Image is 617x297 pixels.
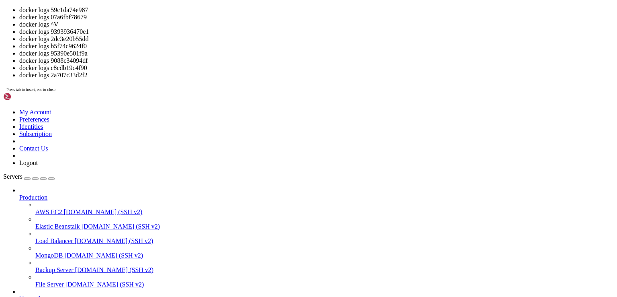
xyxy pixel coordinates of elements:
[19,116,49,123] a: Preferences
[64,208,143,215] span: [DOMAIN_NAME] (SSH v2)
[35,208,62,215] span: AWS EC2
[64,252,143,259] span: [DOMAIN_NAME] (SSH v2)
[35,259,614,274] li: Backup Server [DOMAIN_NAME] (SSH v2)
[3,113,512,120] x-row: CONTAINER ID IMAGE COMMAND CREATED STATUS PORTS
[3,167,512,174] x-row: 27b2daa8c44a jitsi/prosody:stable "/init" 5 hours ago Up 5 hours 5222/tcp, 5269/tcp, 5280/tcp, 53...
[19,194,614,201] a: Production
[3,120,512,126] x-row: NAMES
[35,237,614,245] a: Load Balancer [DOMAIN_NAME] (SSH v2)
[19,57,614,64] li: docker logs 9088c34094df
[19,159,38,166] a: Logout
[35,223,614,230] a: Elastic Beanstalk [DOMAIN_NAME] (SSH v2)
[75,266,154,273] span: [DOMAIN_NAME] (SSH v2)
[3,106,512,113] x-row: root@C20250922116305:~# docker ps
[19,28,614,35] li: docker logs 9393936470e1
[3,31,512,37] x-row: individual files in /usr/share/doc/*/copyright.
[19,109,51,115] a: My Account
[3,173,55,180] a: Servers
[19,50,614,57] li: docker logs 95390e501f9a
[3,65,512,72] x-row: root@C20250922116305:~# docker logs
[19,6,614,14] li: docker logs 59c1da74e987
[19,21,614,28] li: docker logs ^V
[82,223,160,230] span: [DOMAIN_NAME] (SSH v2)
[3,154,512,161] x-row: fbdc3f3c5298 jitsi/jvb:stable "/init" 5 hours ago Up 5 hours [TECHNICAL_ID]->8080/tcp, [TECHNICAL...
[125,181,128,188] div: (36, 26)
[3,85,512,92] x-row: Usage: docker logs [OPTIONS] CONTAINER
[3,99,512,106] x-row: Run 'docker logs --help' for more information
[19,64,614,72] li: docker logs c8cdb19c4f90
[3,44,512,51] x-row: Debian GNU/Linux comes with ABSOLUTELY NO WARRANTY, to the extent
[19,35,614,43] li: docker logs 2dc3e20b55dd
[19,14,614,21] li: docker logs 07a6fbf78679
[3,3,512,10] x-row: Linux C20250922116305 6.1.0-10-amd64 #1 SMP PREEMPT_DYNAMIC Debian 6.1.37-1 ([DATE]) x86_64
[35,266,614,274] a: Backup Server [DOMAIN_NAME] (SSH v2)
[3,126,512,133] x-row: 84fe022122f4 jitsi/web:stable "/init" 5 hours ago Up 5 hours [TECHNICAL_ID]->80/tcp, [::]:8001->8...
[3,58,512,65] x-row: Last login: [DATE] from [TECHNICAL_ID]
[3,147,512,154] x-row: docker-jitsi-meet-jicofo-1
[35,274,614,288] li: File Server [DOMAIN_NAME] (SSH v2)
[3,161,512,167] x-row: docker-jitsi-meet-jvb-1
[65,281,144,288] span: [DOMAIN_NAME] (SSH v2)
[3,133,512,140] x-row: 443/tcp docker-jitsi-meet-web-1
[35,281,614,288] a: File Server [DOMAIN_NAME] (SSH v2)
[3,140,512,147] x-row: 5610e238783f jitsi/jicofo:stable "/init" 5 hours ago Up 5 hours [TECHNICAL_ID]->8888/tcp
[3,181,512,188] x-row: root@C20250922116305:~# docker logs
[35,201,614,216] li: AWS EC2 [DOMAIN_NAME] (SSH v2)
[19,145,48,152] a: Contact Us
[19,187,614,288] li: Production
[35,245,614,259] li: MongoDB [DOMAIN_NAME] (SSH v2)
[35,208,614,216] a: AWS EC2 [DOMAIN_NAME] (SSH v2)
[19,194,47,201] span: Production
[19,130,52,137] a: Subscription
[35,252,614,259] a: MongoDB [DOMAIN_NAME] (SSH v2)
[3,17,512,24] x-row: The programs included with the Debian GNU/Linux system are free software;
[35,223,80,230] span: Elastic Beanstalk
[19,43,614,50] li: docker logs b5f74c9624f0
[35,237,73,244] span: Load Balancer
[3,51,512,58] x-row: permitted by applicable law.
[35,230,614,245] li: Load Balancer [DOMAIN_NAME] (SSH v2)
[3,24,512,31] x-row: the exact distribution terms for each program are described in the
[35,252,63,259] span: MongoDB
[35,216,614,230] li: Elastic Beanstalk [DOMAIN_NAME] (SSH v2)
[35,281,64,288] span: File Server
[3,174,512,181] x-row: docker-jitsi-meet-prosody-1
[35,266,74,273] span: Backup Server
[19,123,43,130] a: Identities
[3,72,512,78] x-row: docker: 'docker logs' requires 1 argument
[3,173,22,180] span: Servers
[6,87,56,92] span: Press tab to insert, esc to close.
[3,93,49,101] img: Shellngn
[19,72,614,79] li: docker logs 2a707c33d2f2
[75,237,153,244] span: [DOMAIN_NAME] (SSH v2)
